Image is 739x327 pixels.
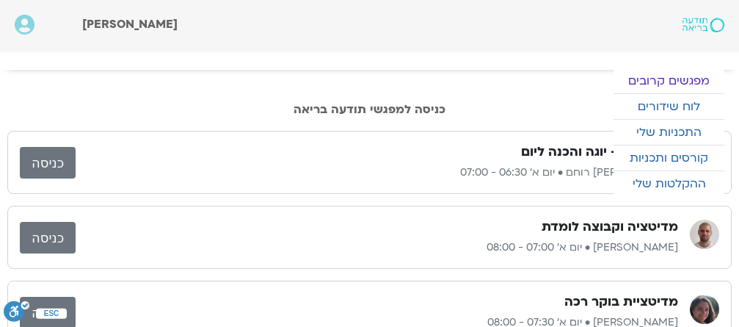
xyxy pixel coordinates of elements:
img: קרן גל [690,295,719,324]
h3: מדיטציית בוקר רכה [564,293,678,311]
a: מפגשים קרובים [614,68,724,93]
a: קורסים ותכניות [614,145,724,170]
a: כניסה [20,147,76,179]
a: כניסה [20,222,76,254]
p: [PERSON_NAME] • יום א׳ 07:00 - 08:00 [76,239,678,256]
h3: מדיטציה וקבוצה לומדת [542,218,678,236]
span: [PERSON_NAME] [82,16,178,32]
h3: בוקר עדין – יוגה והכנה ליום [521,143,678,161]
img: דקל קנטי [690,220,719,249]
h2: כניסה למפגשי תודעה בריאה [7,103,732,116]
a: לוח שידורים [614,94,724,119]
p: [PERSON_NAME] רוחם • יום א׳ 06:30 - 07:00 [76,164,678,182]
a: התכניות שלי [614,120,724,145]
a: ההקלטות שלי [614,171,724,196]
